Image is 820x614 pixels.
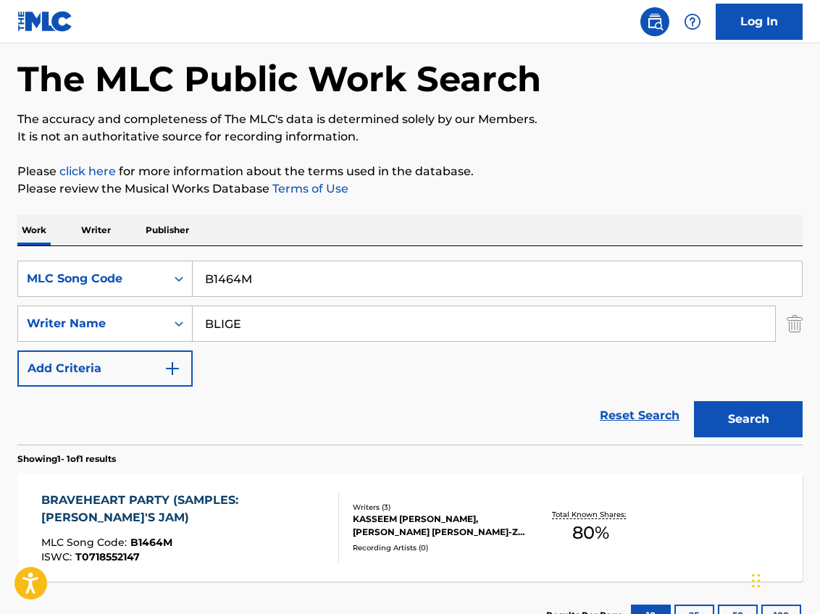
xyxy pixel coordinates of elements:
[27,315,157,332] div: Writer Name
[17,453,116,466] p: Showing 1 - 1 of 1 results
[684,13,701,30] img: help
[41,536,130,549] span: MLC Song Code :
[17,163,803,180] p: Please for more information about the terms used in the database.
[17,57,541,101] h1: The MLC Public Work Search
[59,164,116,178] a: click here
[130,536,172,549] span: B1464M
[593,400,687,432] a: Reset Search
[41,550,75,563] span: ISWC :
[787,306,803,342] img: Delete Criterion
[646,13,664,30] img: search
[17,215,51,245] p: Work
[17,11,73,32] img: MLC Logo
[41,492,327,526] div: BRAVEHEART PARTY (SAMPLES: [PERSON_NAME]'S JAM)
[17,180,803,198] p: Please review the Musical Works Database
[17,350,193,387] button: Add Criteria
[748,544,820,614] iframe: Chat Widget
[716,4,803,40] a: Log In
[353,542,525,553] div: Recording Artists ( 0 )
[77,215,115,245] p: Writer
[17,473,803,581] a: BRAVEHEART PARTY (SAMPLES: [PERSON_NAME]'S JAM)MLC Song Code:B1464MISWC:T0718552147Writers (3)KAS...
[17,111,803,128] p: The accuracy and completeness of The MLC's data is determined solely by our Members.
[640,7,669,36] a: Public Search
[164,360,181,377] img: 9d2ae6d4665cec9f34b9.svg
[17,261,803,445] form: Search Form
[694,401,803,437] button: Search
[752,559,761,602] div: Drag
[17,128,803,146] p: It is not an authoritative source for recording information.
[572,520,609,546] span: 80 %
[75,550,140,563] span: T0718552147
[269,182,348,195] a: Terms of Use
[552,509,629,520] p: Total Known Shares:
[353,513,525,539] div: KASSEEM [PERSON_NAME], [PERSON_NAME] [PERSON_NAME]-Z, [PERSON_NAME]
[27,270,157,287] div: MLC Song Code
[141,215,193,245] p: Publisher
[353,502,525,513] div: Writers ( 3 )
[678,7,707,36] div: Help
